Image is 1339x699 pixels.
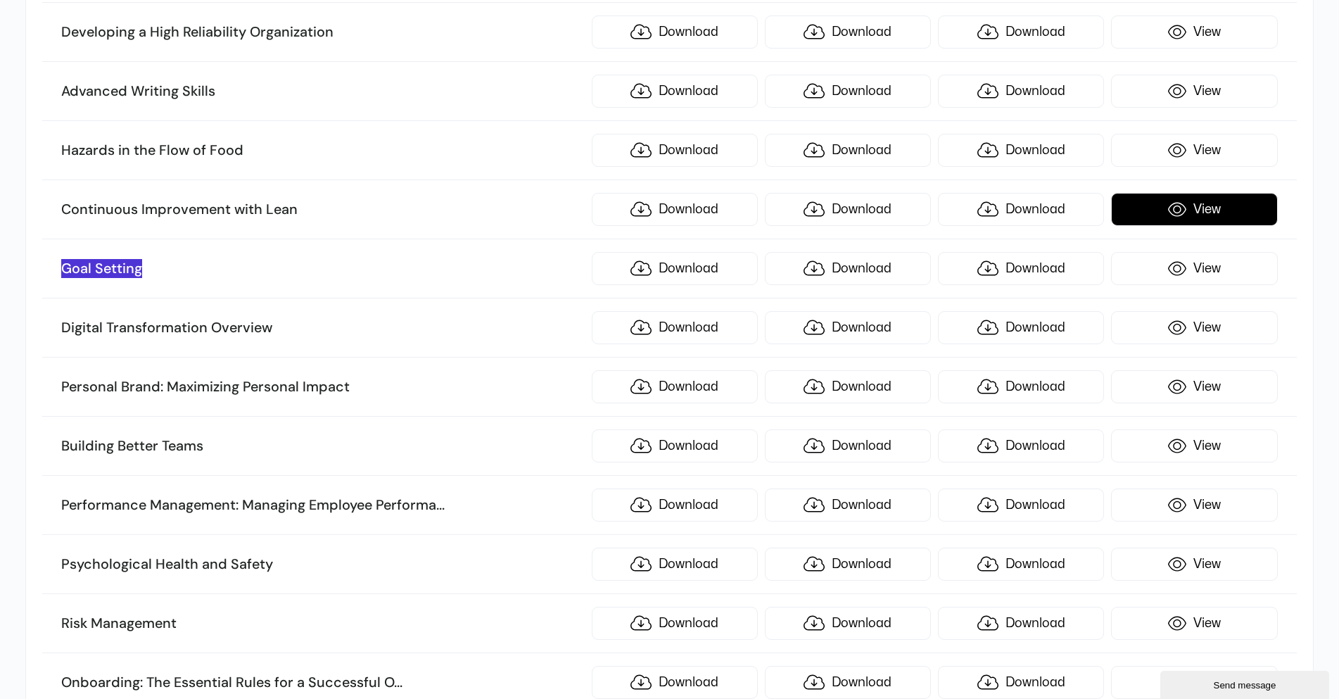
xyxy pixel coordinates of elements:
[938,75,1104,108] a: Download
[592,311,758,344] a: Download
[938,429,1104,462] a: Download
[765,429,931,462] a: Download
[1111,607,1277,640] a: View
[938,607,1104,640] a: Download
[1111,666,1277,699] a: View
[61,378,584,396] h3: Personal Brand: Maximizing Personal Impact
[765,666,931,699] a: Download
[1111,134,1277,167] a: View
[61,141,584,160] h3: Hazards in the Flow of Food
[765,252,931,285] a: Download
[592,75,758,108] a: Download
[1111,15,1277,49] a: View
[61,319,584,337] h3: Digital Transformation Overview
[592,193,758,226] a: Download
[592,252,758,285] a: Download
[765,607,931,640] a: Download
[938,489,1104,522] a: Download
[765,15,931,49] a: Download
[592,489,758,522] a: Download
[938,193,1104,226] a: Download
[1111,429,1277,462] a: View
[61,82,584,101] h3: Advanced Writing Skills
[1111,311,1277,344] a: View
[938,252,1104,285] a: Download
[765,134,931,167] a: Download
[61,437,584,455] h3: Building Better Teams
[765,311,931,344] a: Download
[1111,548,1277,581] a: View
[765,489,931,522] a: Download
[1111,489,1277,522] a: View
[592,370,758,403] a: Download
[765,548,931,581] a: Download
[1111,370,1277,403] a: View
[592,666,758,699] a: Download
[938,311,1104,344] a: Download
[61,201,584,219] h3: Continuous Improvement with Lean
[61,23,584,42] h3: Developing a High Reliability Organization
[592,607,758,640] a: Download
[436,496,445,514] span: ...
[1111,75,1277,108] a: View
[61,260,584,278] h3: Goal Setting
[394,673,402,691] span: ...
[765,370,931,403] a: Download
[938,666,1104,699] a: Download
[938,134,1104,167] a: Download
[765,193,931,226] a: Download
[1111,252,1277,285] a: View
[1160,668,1332,699] iframe: chat widget
[938,15,1104,49] a: Download
[61,615,584,633] h3: Risk Management
[592,134,758,167] a: Download
[592,15,758,49] a: Download
[938,370,1104,403] a: Download
[1111,193,1277,226] a: View
[61,496,584,515] h3: Performance Management: Managing Employee Performa
[61,555,584,574] h3: Psychological Health and Safety
[61,674,584,692] h3: Onboarding: The Essential Rules for a Successful O
[592,429,758,462] a: Download
[765,75,931,108] a: Download
[938,548,1104,581] a: Download
[592,548,758,581] a: Download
